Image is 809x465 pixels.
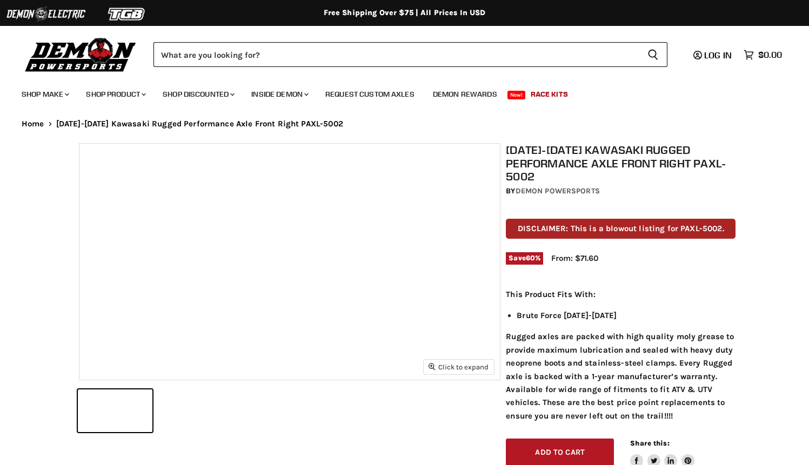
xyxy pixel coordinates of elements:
[551,253,598,263] span: From: $71.60
[56,119,343,129] span: [DATE]-[DATE] Kawasaki Rugged Performance Axle Front Right PAXL-5002
[523,83,576,105] a: Race Kits
[526,254,535,262] span: 60
[630,439,669,447] span: Share this:
[429,363,489,371] span: Click to expand
[78,389,152,432] button: 2008-2011 Kawasaki Rugged Performance Axle Front Right PAXL-5002 thumbnail
[506,288,736,301] p: This Product Fits With:
[516,186,600,196] a: Demon Powersports
[639,42,667,67] button: Search
[14,79,779,105] ul: Main menu
[738,47,787,63] a: $0.00
[86,4,168,24] img: TGB Logo 2
[506,185,736,197] div: by
[22,119,44,129] a: Home
[506,219,736,239] p: DISCLAIMER: This is a blowout listing for PAXL-5002.
[506,143,736,183] h1: [DATE]-[DATE] Kawasaki Rugged Performance Axle Front Right PAXL-5002
[243,83,315,105] a: Inside Demon
[506,288,736,422] div: Rugged axles are packed with high quality moly grease to provide maximum lubrication and sealed w...
[507,91,526,99] span: New!
[317,83,423,105] a: Request Custom Axles
[425,83,505,105] a: Demon Rewards
[153,42,667,67] form: Product
[517,309,736,322] li: Brute Force [DATE]-[DATE]
[22,35,140,73] img: Demon Powersports
[758,50,782,60] span: $0.00
[704,50,732,60] span: Log in
[5,4,86,24] img: Demon Electric Logo 2
[155,83,241,105] a: Shop Discounted
[506,252,543,264] span: Save %
[424,360,494,374] button: Click to expand
[14,83,76,105] a: Shop Make
[688,50,738,60] a: Log in
[78,83,152,105] a: Shop Product
[153,42,639,67] input: Search
[535,448,585,457] span: Add to cart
